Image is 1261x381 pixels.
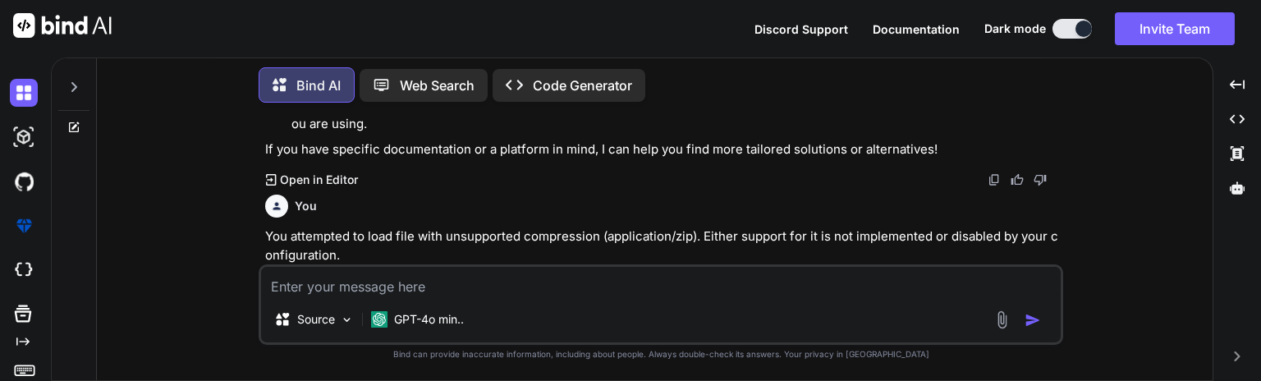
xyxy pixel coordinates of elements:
[10,168,38,195] img: githubDark
[340,313,354,327] img: Pick Models
[10,212,38,240] img: premium
[259,348,1063,360] p: Bind can provide inaccurate information, including about people. Always double-check its answers....
[993,310,1011,329] img: attachment
[10,79,38,107] img: darkChat
[873,21,960,38] button: Documentation
[394,311,464,328] p: GPT-4o min..
[10,123,38,151] img: darkAi-studio
[10,256,38,284] img: cloudideIcon
[988,173,1001,186] img: copy
[297,311,335,328] p: Source
[400,76,475,95] p: Web Search
[1025,312,1041,328] img: icon
[296,76,341,95] p: Bind AI
[754,21,848,38] button: Discord Support
[280,172,358,188] p: Open in Editor
[265,227,1060,264] p: You attempted to load file with unsupported compression (application/zip). Either support for it ...
[13,13,112,38] img: Bind AI
[984,21,1046,37] span: Dark mode
[1011,173,1024,186] img: like
[873,22,960,36] span: Documentation
[295,198,317,214] h6: You
[533,76,632,95] p: Code Generator
[1115,12,1235,45] button: Invite Team
[754,22,848,36] span: Discord Support
[1034,173,1047,186] img: dislike
[265,140,1060,159] p: If you have specific documentation or a platform in mind, I can help you find more tailored solut...
[371,311,387,328] img: GPT-4o mini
